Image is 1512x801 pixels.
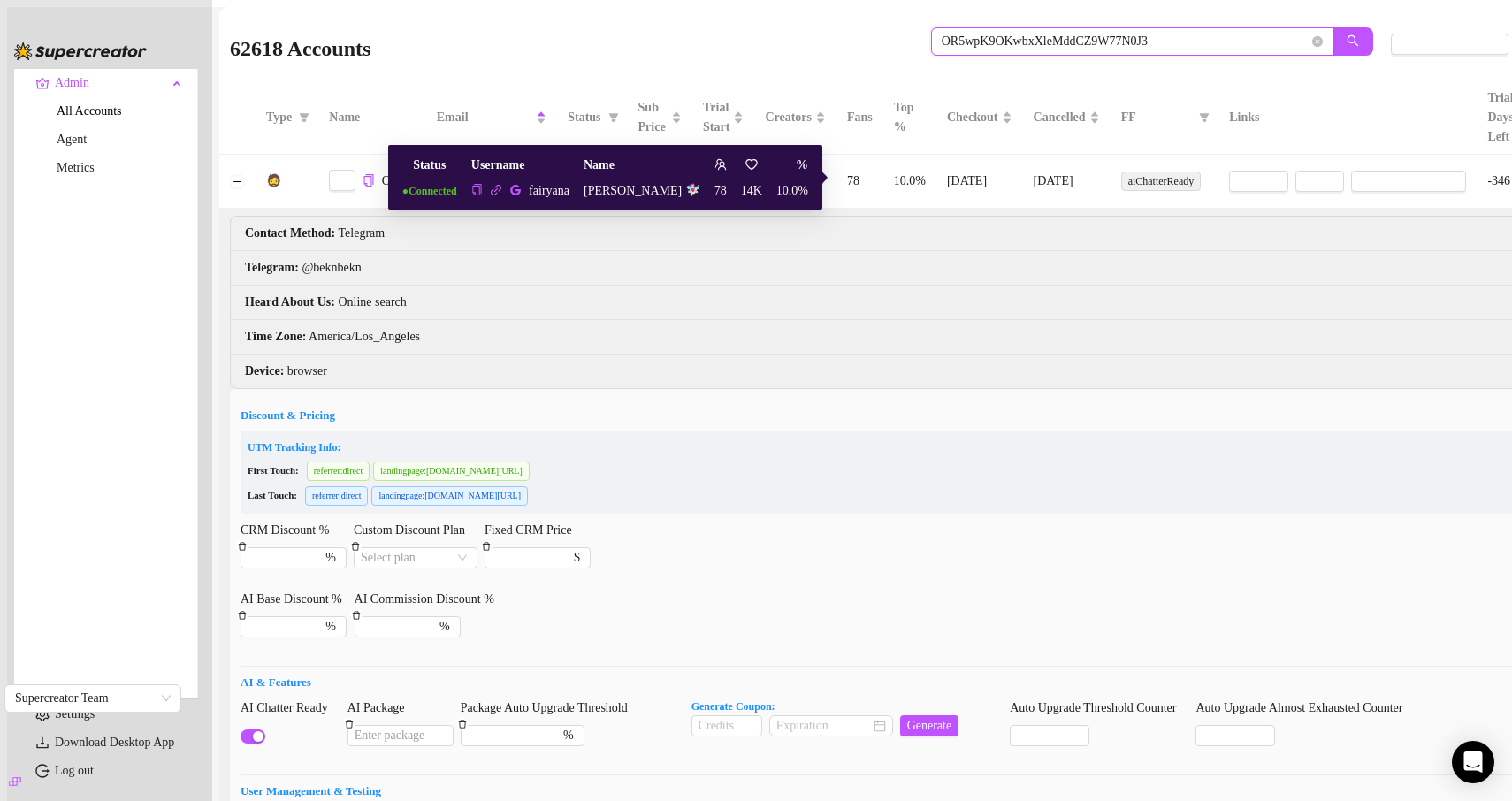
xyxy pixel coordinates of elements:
[1452,741,1494,783] div: Open Intercom Messenger
[509,184,522,196] span: google
[769,179,815,203] td: 10.0%
[1195,104,1213,131] span: filter
[1417,37,1501,51] span: Columns (22/44)
[1218,81,1477,155] th: Links
[35,76,50,90] span: crown
[529,181,569,201] div: fairyana
[299,112,309,123] span: filter
[371,486,528,506] span: landingpage : [DOMAIN_NAME][URL]
[883,81,936,155] th: Top %
[608,112,619,123] span: filter
[248,548,322,568] input: CRM Discount %
[942,32,1309,51] input: Search by UID / Name / Email / Creator Username
[305,486,369,506] span: referrer : direct
[329,170,355,191] button: logout
[471,184,483,195] span: copy
[352,611,361,620] span: delete
[1229,171,1288,192] a: Intercom
[245,295,335,309] strong: Heard About Us :
[464,152,577,179] th: Username
[776,716,870,736] input: Expiration
[691,700,775,713] strong: Generate Coupon:
[461,698,640,718] label: Package Auto Upgrade Threshold
[734,179,769,203] td: 14K
[1011,726,1088,745] input: Auto Upgrade Threshold Counter
[248,441,341,454] span: UTM Tracking Info:
[241,590,355,609] label: AI Base Discount %
[241,698,340,718] label: AI Chatter Ready
[1010,698,1188,718] label: Auto Upgrade Threshold Counter
[35,736,50,750] span: download
[55,764,94,777] a: Log out
[363,174,374,186] span: copy
[468,726,560,745] input: Package Auto Upgrade Threshold
[947,108,998,127] span: Checkout
[55,736,174,749] span: Download Desktop App
[57,161,95,174] a: Metrics
[1199,112,1210,123] span: filter
[230,35,370,64] h3: 62618 Accounts
[1196,726,1274,745] input: Auto Upgrade Almost Exhausted Counter
[245,261,299,274] strong: Telegram :
[307,462,370,481] span: referrer : direct
[471,184,483,197] button: Copy Creator ID
[395,152,464,179] th: Status
[1236,172,1281,191] span: Intercom
[248,617,322,637] input: AI Base Discount %
[248,465,299,476] span: First Touch:
[492,548,570,568] input: Fixed CRM Price
[1312,36,1323,47] span: close-circle
[714,158,727,171] span: team
[1351,171,1467,192] button: Update Subscription
[482,542,491,551] span: delete
[15,685,171,712] span: Supercreator Team
[458,720,467,729] span: delete
[266,108,292,127] span: Type
[936,81,1023,155] th: Checkout
[241,521,341,540] label: CRM Discount %
[382,174,416,187] span: Owner
[57,104,122,118] a: All Accounts
[238,611,247,620] span: delete
[1295,171,1344,192] a: Clarity
[1347,34,1359,47] span: search
[362,617,436,637] input: AI Commission Discount %
[363,174,374,187] button: Copy Account UID
[345,720,354,729] span: delete
[55,707,95,721] a: Settings
[485,521,584,540] label: Fixed CRM Price
[351,542,360,551] span: delete
[605,104,622,131] span: filter
[57,133,87,146] a: Agent
[373,462,530,481] span: landingpage : [DOMAIN_NAME][URL]
[318,81,425,155] th: Name
[894,174,926,187] span: 10.0%
[692,81,754,155] th: Trial Start
[354,521,477,540] label: Custom Discount Plan
[907,719,952,733] span: Generate
[1398,37,1410,50] span: setting
[568,108,600,127] span: Status
[245,330,306,343] strong: Time Zone :
[577,152,707,179] th: Name
[1358,174,1460,188] span: Update Subscription
[836,81,883,155] th: Fans
[248,490,297,500] span: Last Touch:
[347,698,417,718] label: AI Package
[1195,698,1415,718] label: Auto Upgrade Almost Exhausted Counter
[936,155,1023,209] td: [DATE]
[245,364,284,378] strong: Device :
[490,184,502,197] a: link
[355,590,507,609] label: AI Commission Discount %
[402,185,457,197] span: ● Connected
[707,179,734,203] td: 78
[9,775,21,788] span: build
[692,716,761,736] input: Credits
[1023,81,1111,155] th: Cancelled
[55,69,167,97] span: Admin
[1391,34,1508,55] button: Columns (22/44)
[638,98,668,137] span: Sub Price
[1121,172,1202,191] span: aiChatterReady
[1302,172,1337,191] span: Clarity
[437,108,532,127] span: Email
